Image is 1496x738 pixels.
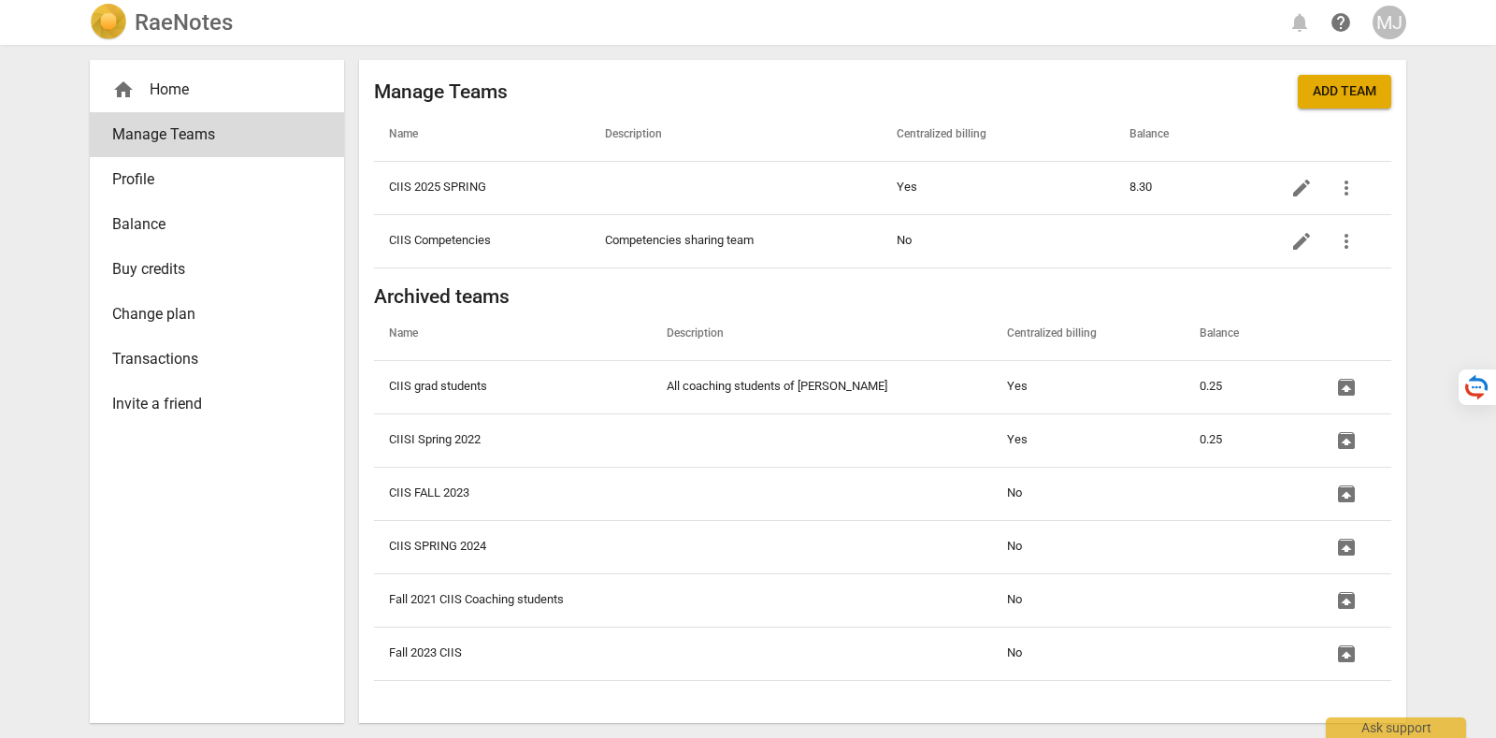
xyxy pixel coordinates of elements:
td: Yes [992,413,1185,467]
td: Yes [882,161,1115,214]
a: Help [1324,6,1358,39]
div: Home [112,79,307,101]
td: CIIS Competencies [374,214,590,268]
td: Fall 2023 CIIS [374,627,652,680]
td: 0.25 [1185,360,1309,413]
td: Competencies sharing team [590,214,882,268]
td: No [992,627,1185,680]
a: Invite a friend [90,382,344,427]
span: unarchive [1335,429,1358,452]
td: CIIS FALL 2023 [374,467,652,520]
button: MJ [1373,6,1406,39]
td: No [882,214,1115,268]
span: unarchive [1335,483,1358,505]
span: Profile [112,168,307,191]
a: Change plan [90,292,344,337]
td: No [992,467,1185,520]
span: edit [1290,177,1313,199]
img: Logo [90,4,127,41]
span: help [1330,11,1352,34]
span: Buy credits [112,258,307,281]
span: Manage Teams [112,123,307,146]
td: 0.25 [1185,413,1309,467]
td: CIIS grad students [374,360,652,413]
span: Centralized billing [1007,326,1119,341]
span: more_vert [1335,230,1358,253]
span: unarchive [1335,643,1358,665]
td: CIISI Spring 2022 [374,413,652,467]
td: 8.30 [1115,161,1264,214]
span: Name [389,326,440,341]
span: Transactions [112,348,307,370]
span: unarchive [1335,589,1358,612]
td: All coaching students of [PERSON_NAME] [652,360,992,413]
span: Balance [1200,326,1261,341]
span: Description [605,127,684,142]
span: more_vert [1335,177,1358,199]
a: LogoRaeNotes [90,4,233,41]
td: CIIS SPRING 2024 [374,520,652,573]
td: No [992,520,1185,573]
span: edit [1290,230,1313,253]
span: Description [667,326,746,341]
span: Name [389,127,440,142]
div: Home [90,67,344,112]
span: Add team [1313,82,1376,101]
span: Balance [112,213,307,236]
span: Balance [1129,127,1191,142]
span: Centralized billing [897,127,1009,142]
div: Ask support [1326,717,1466,738]
span: unarchive [1335,536,1358,558]
a: Manage Teams [90,112,344,157]
h2: RaeNotes [135,9,233,36]
span: Invite a friend [112,393,307,415]
a: Buy credits [90,247,344,292]
td: Fall 2021 CIIS Coaching students [374,573,652,627]
td: Yes [992,360,1185,413]
h2: Archived teams [374,285,1391,309]
h2: Manage Teams [374,80,508,104]
span: unarchive [1335,376,1358,398]
a: Balance [90,202,344,247]
span: Change plan [112,303,307,326]
span: home [112,79,135,101]
td: CIIS 2025 SPRING [374,161,590,214]
button: Add team [1298,75,1391,109]
a: Transactions [90,337,344,382]
a: Profile [90,157,344,202]
td: No [992,573,1185,627]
